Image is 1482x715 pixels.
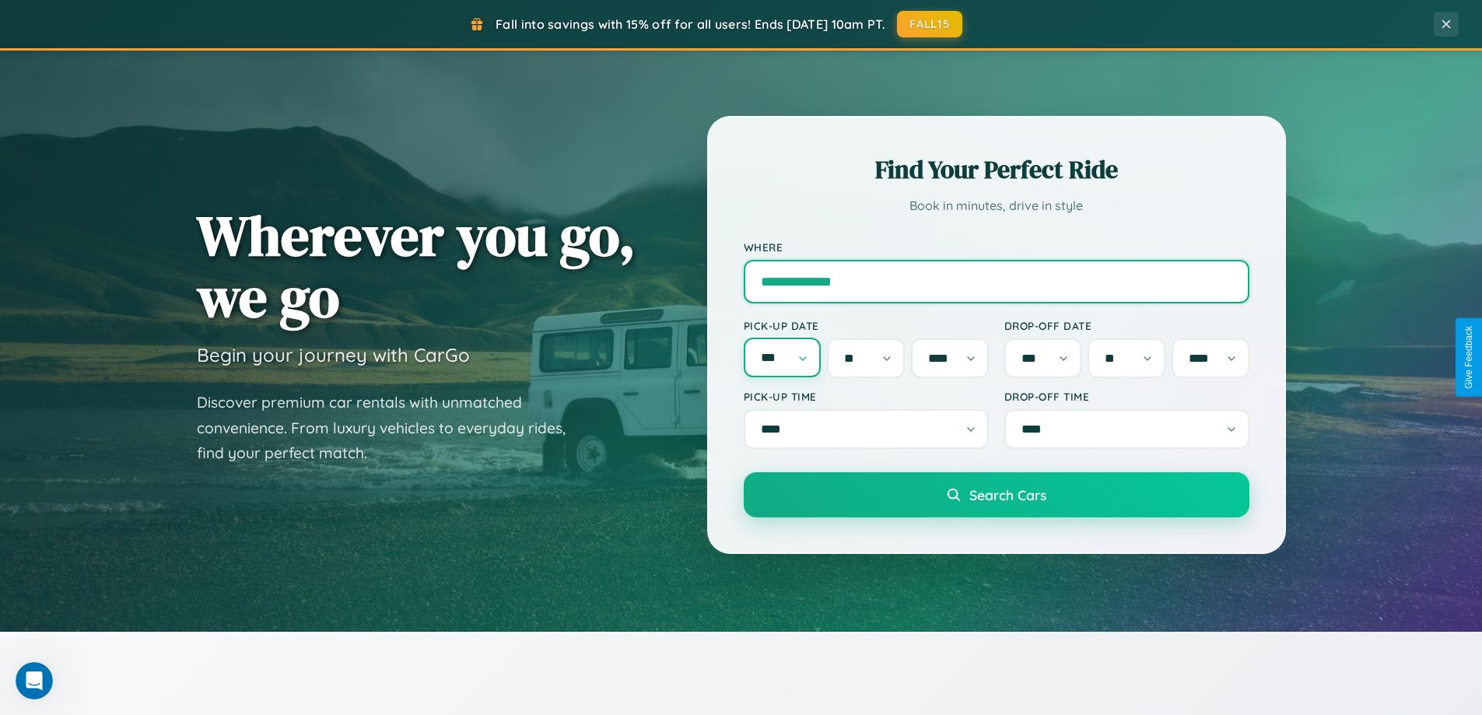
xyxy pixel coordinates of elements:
[744,195,1249,217] p: Book in minutes, drive in style
[197,205,636,328] h1: Wherever you go, we go
[897,11,962,37] button: FALL15
[744,472,1249,517] button: Search Cars
[197,343,470,366] h3: Begin your journey with CarGo
[496,16,885,32] span: Fall into savings with 15% off for all users! Ends [DATE] 10am PT.
[744,390,989,403] label: Pick-up Time
[969,486,1046,503] span: Search Cars
[744,240,1249,254] label: Where
[1004,390,1249,403] label: Drop-off Time
[1463,326,1474,389] div: Give Feedback
[1004,319,1249,332] label: Drop-off Date
[744,319,989,332] label: Pick-up Date
[744,152,1249,187] h2: Find Your Perfect Ride
[16,662,53,699] iframe: Intercom live chat
[197,390,586,466] p: Discover premium car rentals with unmatched convenience. From luxury vehicles to everyday rides, ...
